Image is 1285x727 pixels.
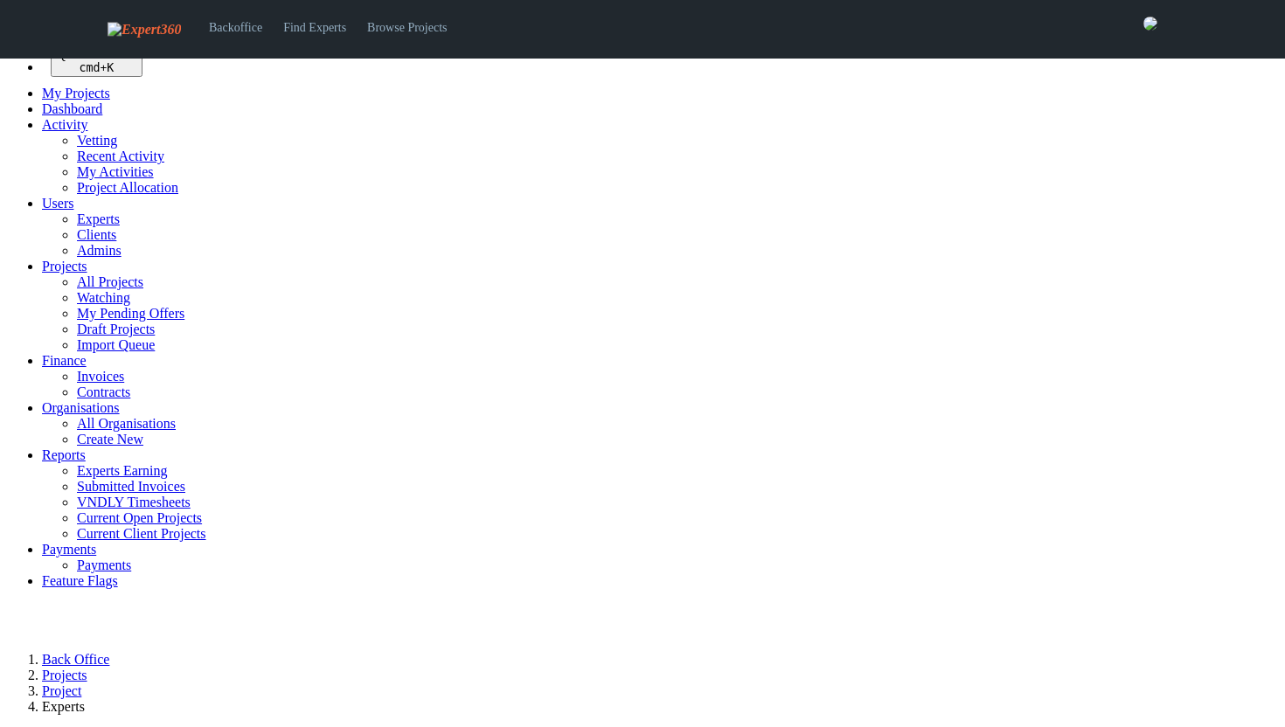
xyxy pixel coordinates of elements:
a: Payments [77,557,131,572]
a: My Pending Offers [77,306,184,321]
a: Create New [77,432,143,447]
li: Experts [42,699,1278,715]
a: Contracts [77,384,130,399]
div: + [58,61,135,74]
a: My Projects [42,86,110,100]
a: Projects [42,259,87,273]
a: All Projects [77,274,143,289]
a: Experts [77,211,120,226]
a: Clients [77,227,116,242]
a: Projects [42,668,87,682]
a: Project Allocation [77,180,178,195]
a: My Activities [77,164,154,179]
a: Admins [77,243,122,258]
a: Import Queue [77,337,155,352]
a: Invoices [77,369,124,384]
a: Back Office [42,652,109,667]
img: 0421c9a1-ac87-4857-a63f-b59ed7722763-normal.jpeg [1143,17,1157,31]
a: Users [42,196,73,211]
a: Experts Earning [77,463,168,478]
a: Draft Projects [77,322,155,336]
a: Recent Activity [77,149,164,163]
a: Dashboard [42,101,102,116]
a: Organisations [42,400,120,415]
a: Feature Flags [42,573,118,588]
a: Vetting [77,133,117,148]
button: Quick search... cmd+K [51,45,142,77]
a: Project [42,683,81,698]
a: Current Open Projects [77,510,202,525]
a: All Organisations [77,416,176,431]
a: VNDLY Timesheets [77,495,191,509]
a: Payments [42,542,96,557]
img: Expert360 [108,22,181,38]
a: Finance [42,353,87,368]
a: Watching [77,290,130,305]
a: Activity [42,117,87,132]
kbd: K [107,61,114,74]
kbd: cmd [79,61,100,74]
a: Submitted Invoices [77,479,185,494]
a: Reports [42,447,86,462]
a: Current Client Projects [77,526,206,541]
